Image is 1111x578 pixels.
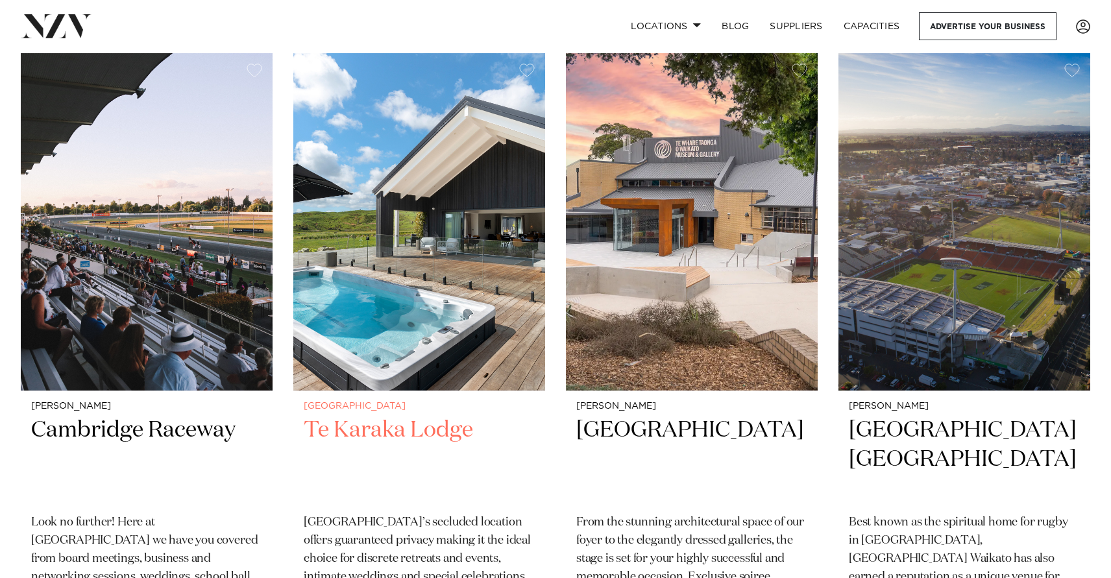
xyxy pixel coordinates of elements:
img: nzv-logo.png [21,14,92,38]
h2: [GEOGRAPHIC_DATA] [GEOGRAPHIC_DATA] [849,416,1080,503]
a: BLOG [711,12,759,40]
small: [GEOGRAPHIC_DATA] [304,402,535,411]
a: Locations [620,12,711,40]
h2: [GEOGRAPHIC_DATA] [576,416,807,503]
h2: Cambridge Raceway [31,416,262,503]
small: [PERSON_NAME] [576,402,807,411]
small: [PERSON_NAME] [31,402,262,411]
a: Advertise your business [919,12,1056,40]
a: Capacities [833,12,910,40]
a: SUPPLIERS [759,12,833,40]
h2: Te Karaka Lodge [304,416,535,503]
small: [PERSON_NAME] [849,402,1080,411]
